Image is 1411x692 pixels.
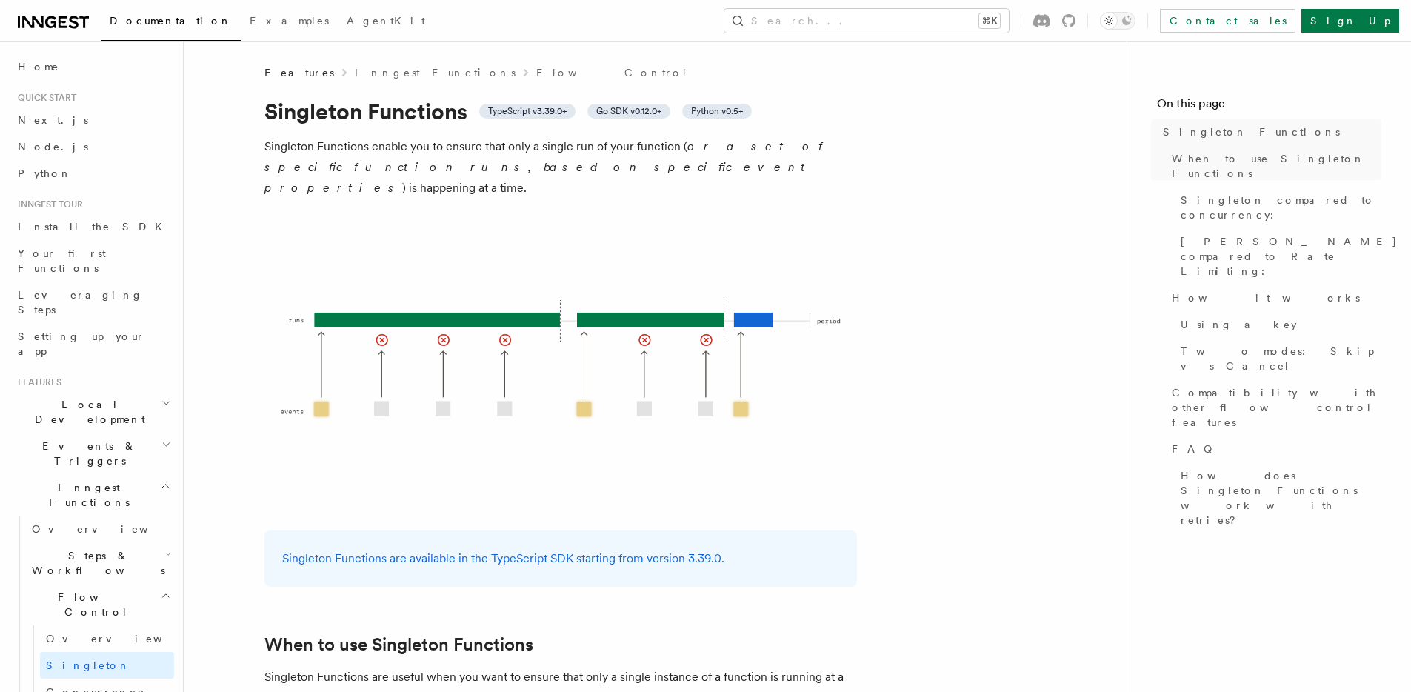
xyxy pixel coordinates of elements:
[12,323,174,365] a: Setting up your app
[26,516,174,542] a: Overview
[46,633,199,645] span: Overview
[12,53,174,80] a: Home
[26,590,161,619] span: Flow Control
[46,659,130,671] span: Singleton
[1181,468,1381,528] span: How does Singleton Functions work with retries?
[1157,119,1381,145] a: Singleton Functions
[32,523,184,535] span: Overview
[40,652,174,679] a: Singleton
[264,139,830,195] em: or a set of specific function runs, based on specific event properties
[1160,9,1295,33] a: Contact sales
[12,92,76,104] span: Quick start
[724,9,1009,33] button: Search...⌘K
[18,247,106,274] span: Your first Functions
[18,221,171,233] span: Install the SDK
[18,114,88,126] span: Next.js
[264,65,334,80] span: Features
[1166,436,1381,462] a: FAQ
[264,136,857,199] p: Singleton Functions enable you to ensure that only a single run of your function ( ) is happening...
[12,199,83,210] span: Inngest tour
[241,4,338,40] a: Examples
[18,59,59,74] span: Home
[12,133,174,160] a: Node.js
[12,376,61,388] span: Features
[1172,442,1220,456] span: FAQ
[1157,95,1381,119] h4: On this page
[40,625,174,652] a: Overview
[488,105,567,117] span: TypeScript v3.39.0+
[12,474,174,516] button: Inngest Functions
[596,105,661,117] span: Go SDK v0.12.0+
[1166,285,1381,311] a: How it works
[12,160,174,187] a: Python
[12,439,161,468] span: Events & Triggers
[1181,344,1381,373] span: Two modes: Skip vs Cancel
[1175,311,1381,338] a: Using a key
[12,240,174,282] a: Your first Functions
[1175,338,1381,379] a: Two modes: Skip vs Cancel
[536,65,688,80] a: Flow Control
[1166,145,1381,187] a: When to use Singleton Functions
[18,330,145,357] span: Setting up your app
[18,141,88,153] span: Node.js
[1181,193,1381,222] span: Singleton compared to concurrency:
[12,213,174,240] a: Install the SDK
[26,548,165,578] span: Steps & Workflows
[1301,9,1399,33] a: Sign Up
[691,105,743,117] span: Python v0.5+
[26,584,174,625] button: Flow Control
[1181,234,1398,279] span: [PERSON_NAME] compared to Rate Limiting:
[338,4,434,40] a: AgentKit
[12,433,174,474] button: Events & Triggers
[264,634,533,655] a: When to use Singleton Functions
[12,391,174,433] button: Local Development
[12,282,174,323] a: Leveraging Steps
[1175,228,1381,285] a: [PERSON_NAME] compared to Rate Limiting:
[101,4,241,41] a: Documentation
[18,289,143,316] span: Leveraging Steps
[1181,317,1297,332] span: Using a key
[1166,379,1381,436] a: Compatibility with other flow control features
[12,397,161,427] span: Local Development
[264,216,857,513] img: Singleton Functions only process one run at a time.
[1175,462,1381,533] a: How does Singleton Functions work with retries?
[1175,187,1381,228] a: Singleton compared to concurrency:
[1163,124,1340,139] span: Singleton Functions
[347,15,425,27] span: AgentKit
[26,542,174,584] button: Steps & Workflows
[1100,12,1135,30] button: Toggle dark mode
[1172,385,1381,430] span: Compatibility with other flow control features
[110,15,232,27] span: Documentation
[1172,151,1381,181] span: When to use Singleton Functions
[979,13,1000,28] kbd: ⌘K
[1172,290,1360,305] span: How it works
[18,167,72,179] span: Python
[12,480,160,510] span: Inngest Functions
[355,65,516,80] a: Inngest Functions
[264,98,857,124] h1: Singleton Functions
[12,107,174,133] a: Next.js
[250,15,329,27] span: Examples
[282,548,839,569] p: Singleton Functions are available in the TypeScript SDK starting from version 3.39.0.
